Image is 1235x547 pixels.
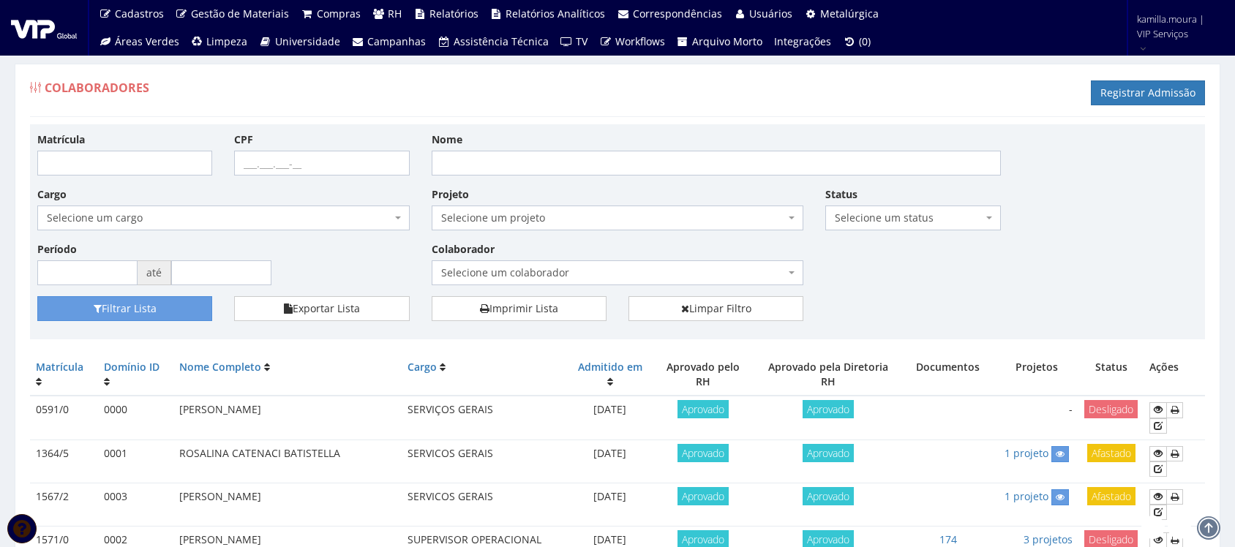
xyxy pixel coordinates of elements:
span: Metalúrgica [820,7,879,20]
label: Status [825,187,857,202]
span: Aprovado [803,444,854,462]
td: 0003 [98,483,173,526]
a: Limpar Filtro [628,296,803,321]
td: 1364/5 [30,440,98,483]
span: Integrações [774,34,831,48]
span: Selecione um cargo [47,211,391,225]
span: Colaboradores [45,80,149,96]
td: SERVICOS GERAIS [402,483,568,526]
span: Cadastros [115,7,164,20]
span: Workflows [615,34,665,48]
a: 3 projetos [1024,532,1073,546]
th: Projetos [994,354,1078,396]
td: SERVICOS GERAIS [402,440,568,483]
a: Áreas Verdes [93,28,185,56]
a: (0) [837,28,876,56]
a: Universidade [253,28,346,56]
span: RH [388,7,402,20]
label: Projeto [432,187,469,202]
span: Selecione um colaborador [441,265,786,280]
label: Período [37,242,77,257]
span: Áreas Verdes [115,34,179,48]
span: TV [576,34,588,48]
span: kamilla.moura | VIP Serviços [1137,12,1216,41]
span: até [138,260,171,285]
span: Selecione um status [825,205,1000,230]
label: Nome [432,132,462,147]
label: Colaborador [432,242,495,257]
a: Imprimir Lista [432,296,607,321]
td: 0000 [98,396,173,440]
span: Universidade [275,34,340,48]
span: Aprovado [803,487,854,505]
span: Desligado [1084,400,1138,418]
a: Admitido em [578,360,642,374]
span: Afastado [1087,444,1135,462]
td: 0591/0 [30,396,98,440]
a: 1 projeto [1005,446,1048,460]
span: Assistência Técnica [454,34,549,48]
input: ___.___.___-__ [234,151,409,176]
a: Matrícula [36,360,83,374]
th: Aprovado pela Diretoria RH [754,354,902,396]
span: Aprovado [677,444,729,462]
label: Matrícula [37,132,85,147]
span: Selecione um cargo [37,205,410,230]
span: Gestão de Materiais [191,7,289,20]
a: Campanhas [346,28,432,56]
span: Aprovado [677,400,729,418]
th: Aprovado pelo RH [652,354,754,396]
td: 1567/2 [30,483,98,526]
th: Ações [1144,354,1205,396]
button: Filtrar Lista [37,296,212,321]
td: SERVIÇOS GERAIS [402,396,568,440]
a: Workflows [593,28,671,56]
td: [PERSON_NAME] [173,396,402,440]
span: Aprovado [803,400,854,418]
a: Limpeza [185,28,254,56]
span: Relatórios [429,7,478,20]
a: Arquivo Morto [671,28,769,56]
span: Compras [317,7,361,20]
th: Documentos [902,354,995,396]
a: TV [555,28,594,56]
span: Correspondências [633,7,722,20]
td: 0001 [98,440,173,483]
label: Cargo [37,187,67,202]
button: Exportar Lista [234,296,409,321]
span: Selecione um projeto [432,205,804,230]
td: [DATE] [568,483,652,526]
a: Cargo [408,360,437,374]
span: Arquivo Morto [692,34,762,48]
span: Campanhas [367,34,426,48]
a: Domínio ID [104,360,159,374]
span: Limpeza [206,34,247,48]
th: Status [1078,354,1144,396]
span: Selecione um colaborador [432,260,804,285]
span: Aprovado [677,487,729,505]
td: [DATE] [568,440,652,483]
span: Usuários [749,7,792,20]
td: [DATE] [568,396,652,440]
td: [PERSON_NAME] [173,483,402,526]
span: Relatórios Analíticos [506,7,605,20]
img: logo [11,17,77,39]
span: Selecione um status [835,211,982,225]
span: Afastado [1087,487,1135,505]
a: Nome Completo [179,360,261,374]
td: ROSALINA CATENACI BATISTELLA [173,440,402,483]
td: - [994,396,1078,440]
label: CPF [234,132,253,147]
span: (0) [859,34,871,48]
a: Registrar Admissão [1091,80,1205,105]
a: Integrações [768,28,837,56]
a: 1 projeto [1005,489,1048,503]
a: Assistência Técnica [432,28,555,56]
span: Selecione um projeto [441,211,786,225]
